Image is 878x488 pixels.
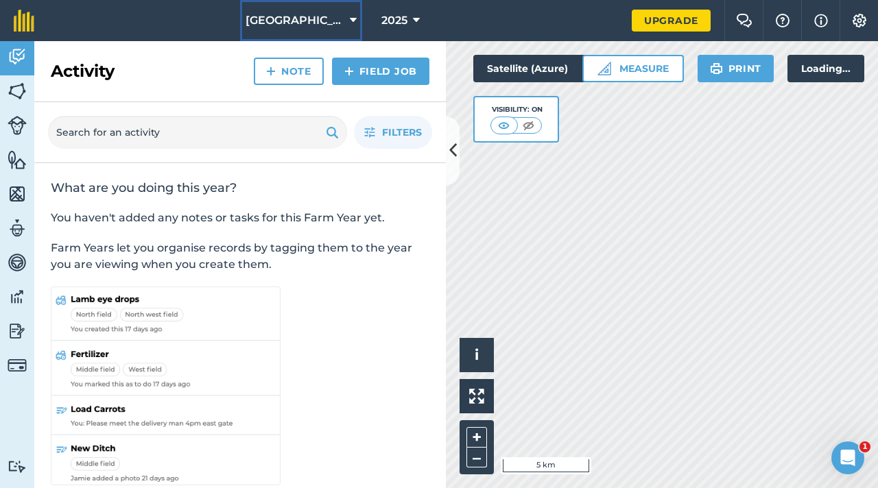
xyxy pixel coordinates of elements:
img: svg+xml;base64,PD94bWwgdmVyc2lvbj0iMS4wIiBlbmNvZGluZz0idXRmLTgiPz4KPCEtLSBHZW5lcmF0b3I6IEFkb2JlIE... [8,286,27,307]
button: Filters [354,116,432,149]
span: i [475,346,479,363]
img: Two speech bubbles overlapping with the left bubble in the forefront [736,14,752,27]
iframe: Intercom live chat [831,441,864,474]
img: A cog icon [851,14,868,27]
p: You haven't added any notes or tasks for this Farm Year yet. [51,210,429,226]
div: Visibility: On [490,104,543,115]
img: A question mark icon [774,14,791,27]
h2: What are you doing this year? [51,180,429,196]
img: svg+xml;base64,PD94bWwgdmVyc2lvbj0iMS4wIiBlbmNvZGluZz0idXRmLTgiPz4KPCEtLSBHZW5lcmF0b3I6IEFkb2JlIE... [8,252,27,273]
img: svg+xml;base64,PHN2ZyB4bWxucz0iaHR0cDovL3d3dy53My5vcmcvMjAwMC9zdmciIHdpZHRoPSI1NiIgaGVpZ2h0PSI2MC... [8,149,27,170]
img: svg+xml;base64,PHN2ZyB4bWxucz0iaHR0cDovL3d3dy53My5vcmcvMjAwMC9zdmciIHdpZHRoPSI1MCIgaGVpZ2h0PSI0MC... [520,119,537,132]
img: svg+xml;base64,PHN2ZyB4bWxucz0iaHR0cDovL3d3dy53My5vcmcvMjAwMC9zdmciIHdpZHRoPSI1MCIgaGVpZ2h0PSI0MC... [495,119,512,132]
button: + [466,427,487,448]
img: svg+xml;base64,PHN2ZyB4bWxucz0iaHR0cDovL3d3dy53My5vcmcvMjAwMC9zdmciIHdpZHRoPSIxNyIgaGVpZ2h0PSIxNy... [814,12,828,29]
img: svg+xml;base64,PD94bWwgdmVyc2lvbj0iMS4wIiBlbmNvZGluZz0idXRmLTgiPz4KPCEtLSBHZW5lcmF0b3I6IEFkb2JlIE... [8,218,27,239]
a: Note [254,58,324,85]
img: svg+xml;base64,PHN2ZyB4bWxucz0iaHR0cDovL3d3dy53My5vcmcvMjAwMC9zdmciIHdpZHRoPSIxOSIgaGVpZ2h0PSIyNC... [710,60,723,77]
img: svg+xml;base64,PHN2ZyB4bWxucz0iaHR0cDovL3d3dy53My5vcmcvMjAwMC9zdmciIHdpZHRoPSI1NiIgaGVpZ2h0PSI2MC... [8,81,27,101]
img: Four arrows, one pointing top left, one top right, one bottom right and the last bottom left [469,389,484,404]
img: fieldmargin Logo [14,10,34,32]
img: svg+xml;base64,PD94bWwgdmVyc2lvbj0iMS4wIiBlbmNvZGluZz0idXRmLTgiPz4KPCEtLSBHZW5lcmF0b3I6IEFkb2JlIE... [8,321,27,341]
a: Field Job [332,58,429,85]
input: Search for an activity [48,116,347,149]
button: Measure [582,55,684,82]
img: svg+xml;base64,PHN2ZyB4bWxucz0iaHR0cDovL3d3dy53My5vcmcvMjAwMC9zdmciIHdpZHRoPSIxNCIgaGVpZ2h0PSIyNC... [344,63,354,80]
span: Filters [382,125,422,140]
button: i [460,338,494,372]
img: Ruler icon [597,62,611,75]
img: svg+xml;base64,PD94bWwgdmVyc2lvbj0iMS4wIiBlbmNvZGluZz0idXRmLTgiPz4KPCEtLSBHZW5lcmF0b3I6IEFkb2JlIE... [8,47,27,67]
span: [GEOGRAPHIC_DATA] [246,12,344,29]
button: Print [698,55,774,82]
h2: Activity [51,60,115,82]
button: Satellite (Azure) [473,55,605,82]
img: svg+xml;base64,PHN2ZyB4bWxucz0iaHR0cDovL3d3dy53My5vcmcvMjAwMC9zdmciIHdpZHRoPSI1NiIgaGVpZ2h0PSI2MC... [8,184,27,204]
img: svg+xml;base64,PD94bWwgdmVyc2lvbj0iMS4wIiBlbmNvZGluZz0idXRmLTgiPz4KPCEtLSBHZW5lcmF0b3I6IEFkb2JlIE... [8,116,27,135]
button: – [466,448,487,467]
a: Upgrade [632,10,711,32]
p: Farm Years let you organise records by tagging them to the year you are viewing when you create t... [51,240,429,273]
img: svg+xml;base64,PHN2ZyB4bWxucz0iaHR0cDovL3d3dy53My5vcmcvMjAwMC9zdmciIHdpZHRoPSIxOSIgaGVpZ2h0PSIyNC... [326,124,339,141]
img: svg+xml;base64,PD94bWwgdmVyc2lvbj0iMS4wIiBlbmNvZGluZz0idXRmLTgiPz4KPCEtLSBHZW5lcmF0b3I6IEFkb2JlIE... [8,460,27,473]
div: Loading... [787,55,864,82]
img: svg+xml;base64,PD94bWwgdmVyc2lvbj0iMS4wIiBlbmNvZGluZz0idXRmLTgiPz4KPCEtLSBHZW5lcmF0b3I6IEFkb2JlIE... [8,356,27,375]
span: 2025 [381,12,407,29]
img: svg+xml;base64,PHN2ZyB4bWxucz0iaHR0cDovL3d3dy53My5vcmcvMjAwMC9zdmciIHdpZHRoPSIxNCIgaGVpZ2h0PSIyNC... [266,63,276,80]
span: 1 [859,441,870,452]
